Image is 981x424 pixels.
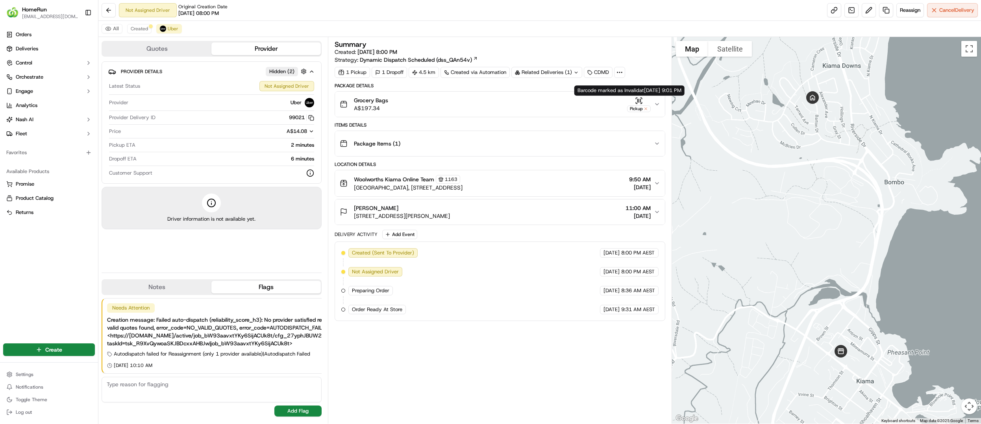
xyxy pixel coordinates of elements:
span: Original Creation Date [178,4,228,10]
img: HomeRun [6,6,19,19]
span: 9:50 AM [629,175,651,183]
span: [DATE] 08:00 PM [178,10,219,17]
span: Autodispatch failed for Reassignment (only 1 provider available) | Autodispatch Failed [114,350,310,358]
div: Strategy: [335,56,478,64]
span: Package Items ( 1 ) [354,140,400,147]
button: 99021 [289,114,314,121]
div: Delivery Activity [335,231,378,238]
button: Product Catalog [3,192,95,205]
button: Show street map [676,41,708,57]
span: Product Catalog [16,195,54,202]
span: Woolworths Kiama Online Team [354,175,434,183]
a: Returns [6,209,92,216]
span: 9:31 AM AEST [621,306,655,313]
button: Settings [3,369,95,380]
div: Location Details [335,161,665,168]
a: Product Catalog [6,195,92,202]
span: [GEOGRAPHIC_DATA], [STREET_ADDRESS] [354,184,463,192]
span: [STREET_ADDRESS][PERSON_NAME] [354,212,450,220]
span: A$14.08 [287,128,307,135]
span: Nash AI [16,116,33,123]
div: Needs Attention [107,303,155,313]
button: Nash AI [3,113,95,126]
div: Available Products [3,165,95,178]
span: [PERSON_NAME] [354,204,398,212]
button: Returns [3,206,95,219]
span: Uber [291,99,302,106]
span: [DATE] [603,306,620,313]
span: Create [45,346,62,354]
div: 1 Dropoff [372,67,407,78]
button: Keyboard shortcuts [881,418,915,424]
button: Provider DetailsHidden (2) [108,65,315,78]
span: Price [109,128,121,135]
button: HomeRun [22,6,47,13]
span: Grocery Bags [354,96,388,104]
span: 1163 [445,176,457,183]
a: Promise [6,181,92,188]
div: 1 Pickup [335,67,370,78]
div: Items Details [335,122,665,128]
button: [EMAIL_ADDRESS][DOMAIN_NAME] [22,13,78,20]
span: Dynamic Dispatch Scheduled (dss_QAn54v) [360,56,472,64]
span: [DATE] [603,249,620,256]
span: [DATE] 10:10 AM [114,362,152,369]
button: Woolworths Kiama Online Team1163[GEOGRAPHIC_DATA], [STREET_ADDRESS]9:50 AM[DATE] [335,170,665,196]
span: Deliveries [16,45,38,52]
span: Hidden ( 2 ) [269,68,294,75]
button: Show satellite imagery [708,41,752,57]
button: Grocery BagsA$197.34Pickup [335,92,665,117]
span: Provider Delivery ID [109,114,155,121]
h3: Summary [335,41,366,48]
a: Analytics [3,99,95,112]
button: All [102,24,122,33]
span: Fleet [16,130,27,137]
span: Promise [16,181,34,188]
a: Created via Automation [441,67,510,78]
span: Settings [16,371,33,378]
button: Orchestrate [3,71,95,83]
button: Toggle fullscreen view [961,41,977,57]
button: Notes [102,281,211,293]
span: Returns [16,209,33,216]
span: 8:36 AM AEST [621,287,655,294]
span: Created: [335,48,397,56]
button: Engage [3,85,95,98]
span: Map data ©2025 Google [920,418,963,423]
img: Google [674,413,700,424]
span: Driver information is not available yet. [167,216,255,223]
span: Orders [16,31,31,38]
span: Pickup ETA [109,142,135,149]
span: at [DATE] 9:01 PM [639,87,681,94]
button: Toggle Theme [3,394,95,405]
span: [DATE] [626,212,651,220]
span: Order Ready At Store [352,306,402,313]
span: A$197.34 [354,104,388,112]
button: A$14.08 [245,128,314,135]
span: [DATE] [603,287,620,294]
span: Engage [16,88,33,95]
span: Provider [109,99,128,106]
span: Orchestrate [16,74,43,81]
span: Latest Status [109,83,140,90]
div: Package Details [335,83,665,89]
span: Notifications [16,384,43,390]
span: Uber [168,26,178,32]
div: Favorites [3,146,95,159]
span: Created (Sent To Provider) [352,249,414,256]
span: Not Assigned Driver [352,268,399,275]
button: Package Items (1) [335,131,665,156]
img: uber-new-logo.jpeg [305,98,314,107]
a: Open this area in Google Maps (opens a new window) [674,413,700,424]
span: Reassign [900,7,920,14]
a: Orders [3,28,95,41]
div: Barcode marked as Invalid [574,85,685,96]
a: Deliveries [3,42,95,55]
button: Add Event [382,230,417,239]
span: Cancel Delivery [939,7,974,14]
button: Map camera controls [961,398,977,414]
button: Promise [3,178,95,190]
